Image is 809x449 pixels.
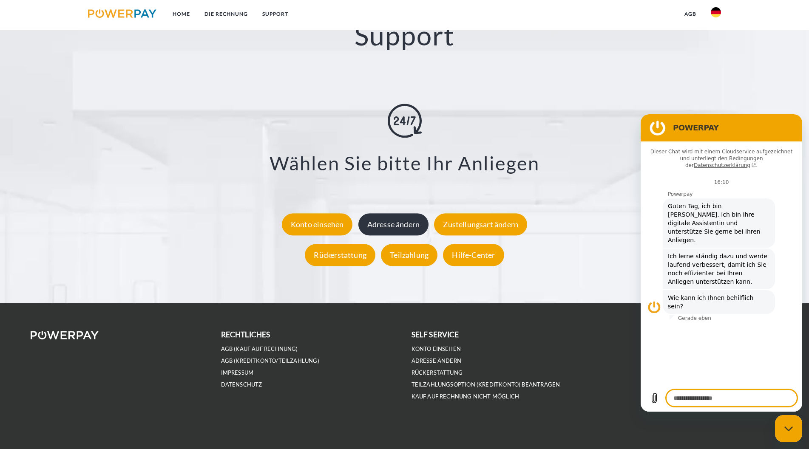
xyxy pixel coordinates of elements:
[432,220,529,229] a: Zustellungsart ändern
[412,393,519,400] a: Kauf auf Rechnung nicht möglich
[40,19,769,52] h2: Support
[221,357,319,364] a: AGB (Kreditkonto/Teilzahlung)
[641,114,802,412] iframe: Messaging-Fenster
[412,345,461,353] a: Konto einsehen
[280,220,355,229] a: Konto einsehen
[677,6,704,22] a: agb
[356,220,431,229] a: Adresse ändern
[31,331,99,339] img: logo-powerpay-white.svg
[221,381,262,388] a: DATENSCHUTZ
[51,152,758,175] h3: Wählen Sie bitte Ihr Anliegen
[388,104,422,138] img: online-shopping.svg
[358,213,429,235] div: Adresse ändern
[443,244,504,266] div: Hilfe-Center
[221,345,298,353] a: AGB (Kauf auf Rechnung)
[412,381,560,388] a: Teilzahlungsoption (KREDITKONTO) beantragen
[282,213,353,235] div: Konto einsehen
[441,250,506,260] a: Hilfe-Center
[711,7,721,17] img: de
[255,6,295,22] a: SUPPORT
[412,369,463,376] a: Rückerstattung
[88,9,156,18] img: logo-powerpay.svg
[221,369,254,376] a: IMPRESSUM
[303,250,378,260] a: Rückerstattung
[197,6,255,22] a: DIE RECHNUNG
[379,250,440,260] a: Teilzahlung
[434,213,527,235] div: Zustellungsart ändern
[305,244,375,266] div: Rückerstattung
[165,6,197,22] a: Home
[775,415,802,442] iframe: Schaltfläche zum Öffnen des Messaging-Fensters; Konversation läuft
[412,330,459,339] b: self service
[381,244,437,266] div: Teilzahlung
[221,330,270,339] b: rechtliches
[412,357,462,364] a: Adresse ändern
